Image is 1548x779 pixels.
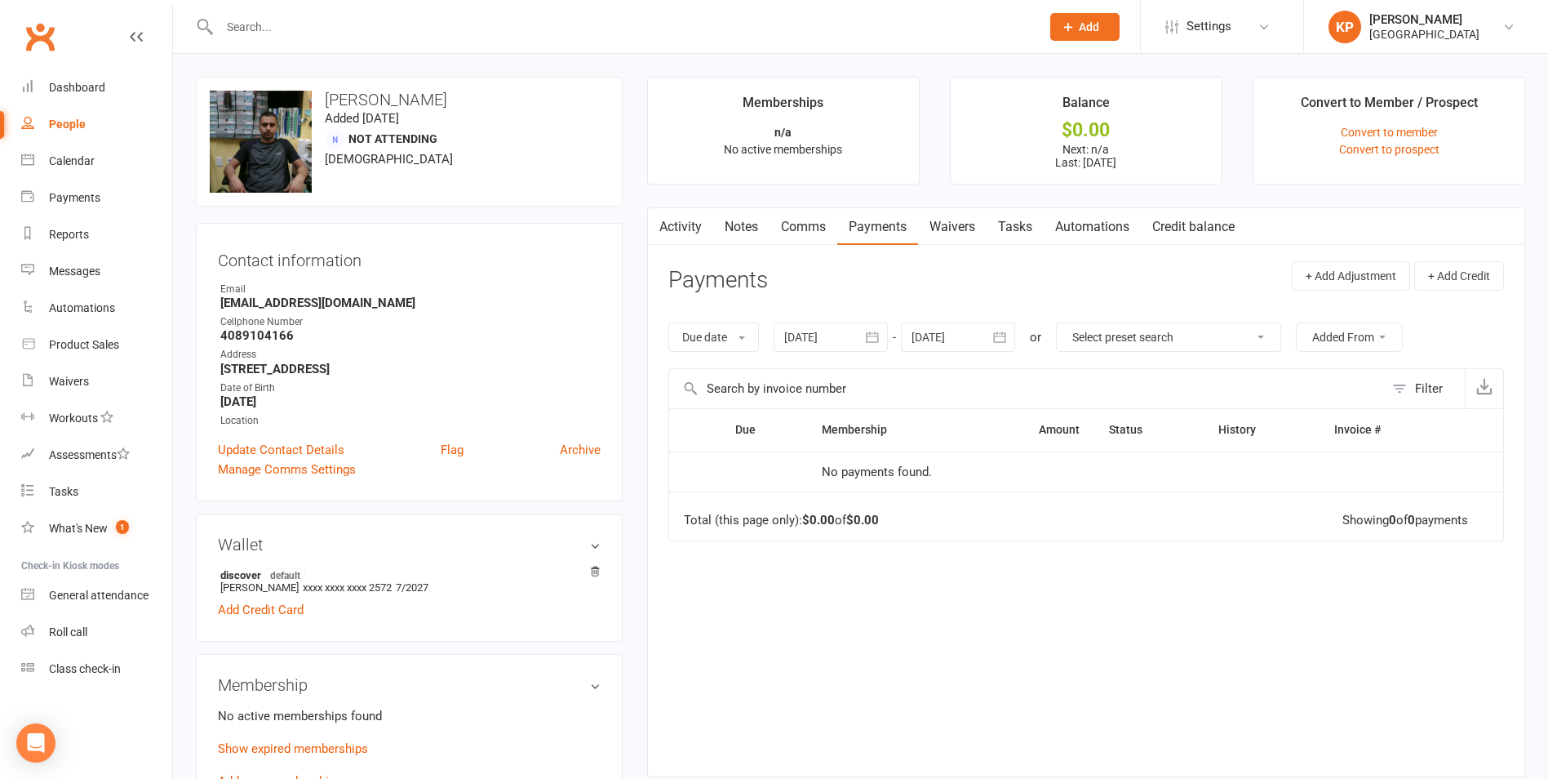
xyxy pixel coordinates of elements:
[21,290,172,327] a: Automations
[560,440,601,460] a: Archive
[21,400,172,437] a: Workouts
[20,16,60,57] a: Clubworx
[918,208,987,246] a: Waivers
[218,536,601,554] h3: Wallet
[220,381,601,396] div: Date of Birth
[721,409,807,451] th: Due
[1342,514,1468,527] div: Showing of payments
[21,180,172,216] a: Payments
[348,132,437,145] span: Not Attending
[1292,261,1410,291] button: + Add Adjustment
[218,440,344,460] a: Update Contact Details
[1062,92,1110,122] div: Balance
[16,723,55,763] div: Open Intercom Messenger
[49,228,89,241] div: Reports
[668,268,768,293] h3: Payments
[713,208,770,246] a: Notes
[218,460,356,479] a: Manage Comms Settings
[220,328,601,343] strong: 4089104166
[49,625,87,639] div: Roll call
[210,91,609,109] h3: [PERSON_NAME]
[846,513,879,527] strong: $0.00
[49,375,89,388] div: Waivers
[972,409,1094,451] th: Amount
[49,191,100,204] div: Payments
[220,362,601,376] strong: [STREET_ADDRESS]
[21,253,172,290] a: Messages
[220,347,601,363] div: Address
[21,327,172,363] a: Product Sales
[220,282,601,297] div: Email
[218,566,601,596] li: [PERSON_NAME]
[21,69,172,106] a: Dashboard
[837,208,918,246] a: Payments
[210,91,312,193] img: image1691358405.png
[1094,409,1204,451] th: Status
[21,363,172,400] a: Waivers
[1328,11,1361,43] div: KP
[396,581,428,594] span: 7/2027
[21,577,172,614] a: General attendance kiosk mode
[965,122,1207,139] div: $0.00
[220,568,592,581] strong: discover
[1384,369,1465,408] button: Filter
[21,143,172,180] a: Calendar
[220,413,601,429] div: Location
[668,323,759,352] button: Due date
[218,245,601,269] h3: Contact information
[220,314,601,330] div: Cellphone Number
[218,741,368,756] a: Show expired memberships
[49,522,108,535] div: What's New
[265,568,305,581] span: default
[21,651,172,688] a: Class kiosk mode
[1414,261,1504,291] button: + Add Credit
[987,208,1044,246] a: Tasks
[684,514,879,527] div: Total (this page only): of
[1339,143,1439,156] a: Convert to prospect
[1341,126,1438,139] a: Convert to member
[1044,208,1141,246] a: Automations
[21,614,172,651] a: Roll call
[49,448,130,461] div: Assessments
[1389,513,1396,527] strong: 0
[21,216,172,253] a: Reports
[648,208,713,246] a: Activity
[1320,409,1452,451] th: Invoice #
[965,143,1207,169] p: Next: n/a Last: [DATE]
[1296,323,1403,352] button: Added From
[49,265,100,278] div: Messages
[49,338,119,351] div: Product Sales
[218,676,601,694] h3: Membership
[807,409,972,451] th: Membership
[1030,327,1041,347] div: or
[1369,27,1479,42] div: [GEOGRAPHIC_DATA]
[1079,20,1099,33] span: Add
[325,111,399,126] time: Added [DATE]
[21,474,172,510] a: Tasks
[774,126,792,139] strong: n/a
[220,394,601,409] strong: [DATE]
[49,154,95,167] div: Calendar
[49,662,121,675] div: Class check-in
[49,118,86,131] div: People
[49,81,105,94] div: Dashboard
[1369,12,1479,27] div: [PERSON_NAME]
[743,92,823,122] div: Memberships
[21,437,172,474] a: Assessments
[1204,409,1320,451] th: History
[807,452,1094,492] td: No payments found.
[303,581,392,594] span: xxxx xxxx xxxx 2572
[1050,13,1120,41] button: Add
[1415,379,1443,398] div: Filter
[215,16,1029,38] input: Search...
[49,301,115,314] div: Automations
[220,296,601,310] strong: [EMAIL_ADDRESS][DOMAIN_NAME]
[218,706,601,726] p: No active memberships found
[21,510,172,547] a: What's New1
[116,520,129,534] span: 1
[49,485,78,498] div: Tasks
[1187,8,1231,45] span: Settings
[218,600,304,620] a: Add Credit Card
[21,106,172,143] a: People
[1301,92,1478,122] div: Convert to Member / Prospect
